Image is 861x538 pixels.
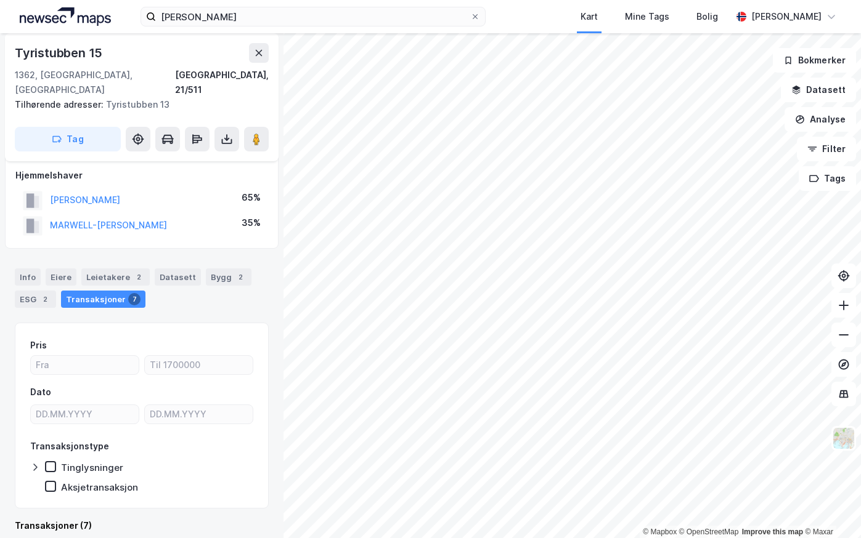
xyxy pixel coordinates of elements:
div: Mine Tags [625,9,669,24]
button: Datasett [781,78,856,102]
div: Transaksjoner [61,291,145,308]
input: Til 1700000 [145,356,253,374]
div: Datasett [155,268,201,286]
img: logo.a4113a55bc3d86da70a041830d287a7e.svg [20,7,111,26]
button: Bokmerker [773,48,856,73]
div: 2 [234,271,247,283]
a: Mapbox [643,528,677,536]
div: Pris [30,338,47,353]
span: Tilhørende adresser: [15,99,106,110]
input: Fra [31,356,139,374]
div: [PERSON_NAME] [751,9,822,24]
div: 35% [242,215,261,230]
div: 1362, [GEOGRAPHIC_DATA], [GEOGRAPHIC_DATA] [15,68,175,97]
div: Tyristubben 15 [15,43,105,63]
input: DD.MM.YYYY [145,405,253,424]
div: [GEOGRAPHIC_DATA], 21/511 [175,68,269,97]
div: 7 [128,293,141,305]
div: Aksjetransaksjon [61,481,138,493]
div: Tinglysninger [61,462,123,473]
input: Søk på adresse, matrikkel, gårdeiere, leietakere eller personer [156,7,470,26]
button: Tag [15,127,121,151]
div: Transaksjonstype [30,439,109,454]
a: OpenStreetMap [679,528,739,536]
button: Filter [797,137,856,161]
div: Hjemmelshaver [15,168,268,183]
div: 2 [39,293,51,305]
input: DD.MM.YYYY [31,405,139,424]
div: Transaksjoner (7) [15,518,269,533]
a: Improve this map [742,528,803,536]
iframe: Chat Widget [799,479,861,538]
div: ESG [15,291,56,308]
div: Info [15,268,41,286]
div: 2 [133,271,145,283]
div: Kart [581,9,598,24]
div: Tyristubben 13 [15,97,259,112]
button: Analyse [785,107,856,132]
div: Bolig [696,9,718,24]
div: Bygg [206,268,251,286]
div: Eiere [46,268,76,286]
div: 65% [242,190,261,205]
div: Leietakere [81,268,150,286]
button: Tags [799,166,856,191]
div: Dato [30,385,51,399]
img: Z [832,427,855,450]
